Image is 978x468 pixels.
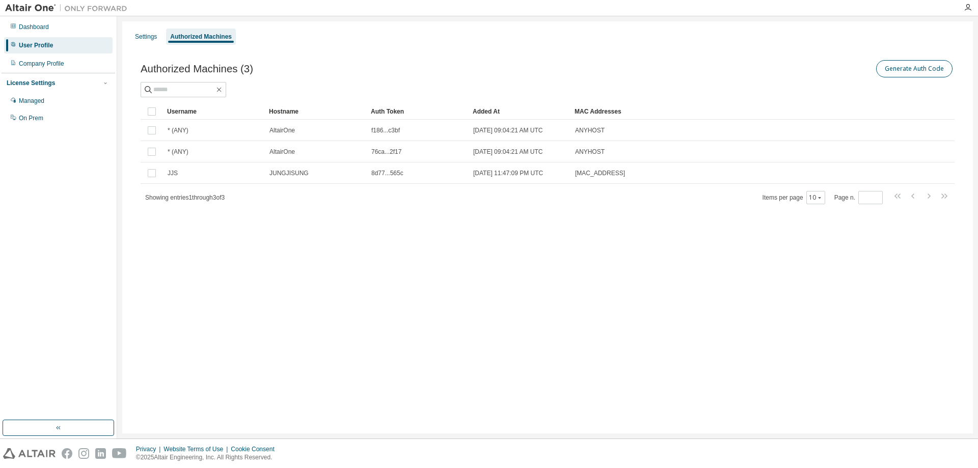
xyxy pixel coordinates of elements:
[269,126,295,134] span: AltairOne
[136,445,164,453] div: Privacy
[19,114,43,122] div: On Prem
[168,126,188,134] span: * (ANY)
[473,169,543,177] span: [DATE] 11:47:09 PM UTC
[575,148,605,156] span: ANYHOST
[19,41,53,49] div: User Profile
[7,79,55,87] div: License Settings
[834,191,883,204] span: Page n.
[371,148,401,156] span: 76ca...2f17
[575,169,625,177] span: [MAC_ADDRESS]
[78,448,89,459] img: instagram.svg
[19,60,64,68] div: Company Profile
[62,448,72,459] img: facebook.svg
[19,23,49,31] div: Dashboard
[95,448,106,459] img: linkedin.svg
[3,448,56,459] img: altair_logo.svg
[141,63,253,75] span: Authorized Machines (3)
[876,60,953,77] button: Generate Auth Code
[167,103,261,120] div: Username
[168,148,188,156] span: * (ANY)
[135,33,157,41] div: Settings
[371,169,403,177] span: 8d77...565c
[371,126,400,134] span: f186...c3bf
[145,194,225,201] span: Showing entries 1 through 3 of 3
[168,169,178,177] span: JJS
[473,148,543,156] span: [DATE] 09:04:21 AM UTC
[136,453,281,462] p: © 2025 Altair Engineering, Inc. All Rights Reserved.
[763,191,825,204] span: Items per page
[231,445,280,453] div: Cookie Consent
[575,103,848,120] div: MAC Addresses
[170,33,232,41] div: Authorized Machines
[269,103,363,120] div: Hostname
[269,148,295,156] span: AltairOne
[473,103,566,120] div: Added At
[575,126,605,134] span: ANYHOST
[5,3,132,13] img: Altair One
[19,97,44,105] div: Managed
[809,194,823,202] button: 10
[371,103,465,120] div: Auth Token
[473,126,543,134] span: [DATE] 09:04:21 AM UTC
[164,445,231,453] div: Website Terms of Use
[112,448,127,459] img: youtube.svg
[269,169,309,177] span: JUNGJISUNG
